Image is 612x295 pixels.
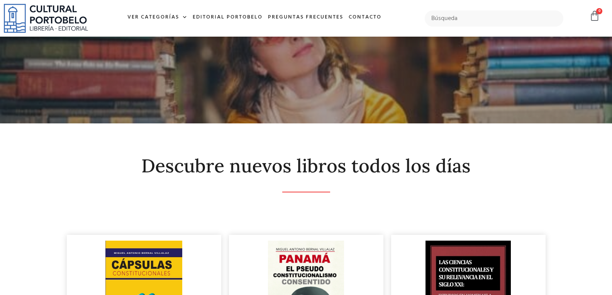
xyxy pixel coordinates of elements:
a: Editorial Portobelo [190,9,265,26]
input: Búsqueda [425,10,563,27]
a: Contacto [346,9,384,26]
a: Preguntas frecuentes [265,9,346,26]
span: 0 [596,8,602,14]
h2: Descubre nuevos libros todos los días [67,156,546,176]
a: 0 [589,10,600,22]
a: Ver Categorías [125,9,190,26]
